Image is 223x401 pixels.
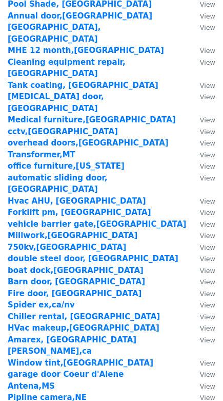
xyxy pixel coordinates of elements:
[8,11,152,21] a: Annual door,[GEOGRAPHIC_DATA]
[190,150,215,159] a: View
[190,46,215,55] a: View
[200,232,215,240] small: View
[8,58,126,79] a: Cleaning equipment repair,[GEOGRAPHIC_DATA]
[190,323,215,333] a: View
[8,266,144,275] a: boat dock,[GEOGRAPHIC_DATA]
[8,138,169,148] a: overhead doors,[GEOGRAPHIC_DATA]
[200,24,215,31] small: View
[190,11,215,21] a: View
[8,81,158,90] a: Tank coating, [GEOGRAPHIC_DATA]
[8,220,186,229] a: vehicle barrier gate,[GEOGRAPHIC_DATA]
[190,92,215,101] a: View
[200,197,215,205] small: View
[200,59,215,66] small: View
[8,254,178,263] a: double steel door, [GEOGRAPHIC_DATA]
[8,323,159,333] a: HVac makeup,[GEOGRAPHIC_DATA]
[8,46,164,55] a: MHE 12 month,[GEOGRAPHIC_DATA]
[190,254,215,263] a: View
[190,196,215,206] a: View
[8,127,118,136] a: cctv,[GEOGRAPHIC_DATA]
[190,81,215,90] a: View
[8,243,126,252] a: 750kv,[GEOGRAPHIC_DATA]
[8,370,124,379] a: garage door Coeur d'Alene
[190,312,215,321] a: View
[190,115,215,124] a: View
[190,127,215,136] a: View
[8,173,107,194] a: automatic sliding door, [GEOGRAPHIC_DATA]
[200,244,215,251] small: View
[200,12,215,20] small: View
[200,93,215,101] small: View
[200,290,215,298] small: View
[8,381,55,391] strong: Antena,MS
[200,174,215,182] small: View
[200,278,215,286] small: View
[200,128,215,136] small: View
[8,208,151,217] a: Forklift pm, [GEOGRAPHIC_DATA]
[190,161,215,171] a: View
[8,23,100,44] a: [GEOGRAPHIC_DATA],[GEOGRAPHIC_DATA]
[200,313,215,321] small: View
[200,1,215,8] small: View
[190,243,215,252] a: View
[200,209,215,216] small: View
[172,352,223,401] iframe: Chat Widget
[190,266,215,275] a: View
[8,358,153,368] a: Window tint,[GEOGRAPHIC_DATA]
[200,151,215,159] small: View
[8,115,176,124] a: Medical furniture,[GEOGRAPHIC_DATA]
[8,161,125,171] a: office furniture,[US_STATE]
[200,82,215,89] small: View
[190,138,215,148] a: View
[200,267,215,275] small: View
[8,289,141,298] strong: Fire door, [GEOGRAPHIC_DATA]
[190,300,215,309] a: View
[8,92,104,113] a: [MEDICAL_DATA] door,[GEOGRAPHIC_DATA]
[200,162,215,170] small: View
[190,231,215,240] a: View
[190,23,215,32] a: View
[200,221,215,228] small: View
[190,173,215,183] a: View
[200,301,215,309] small: View
[200,139,215,147] small: View
[200,324,215,332] small: View
[8,150,75,159] a: Transformer,MT
[190,208,215,217] a: View
[190,58,215,67] a: View
[190,277,215,286] a: View
[190,220,215,229] a: View
[190,335,215,344] a: View
[8,277,145,286] a: Barn door, [GEOGRAPHIC_DATA]
[200,47,215,54] small: View
[200,336,215,344] small: View
[8,300,75,309] a: Spider ex,ca/nv
[8,312,160,321] a: Chiller rental, [GEOGRAPHIC_DATA]
[8,196,146,206] a: Hvac AHU, [GEOGRAPHIC_DATA]
[200,255,215,263] small: View
[8,335,136,356] a: Amarex, [GEOGRAPHIC_DATA][PERSON_NAME],ca
[8,231,137,240] a: Millwork,[GEOGRAPHIC_DATA]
